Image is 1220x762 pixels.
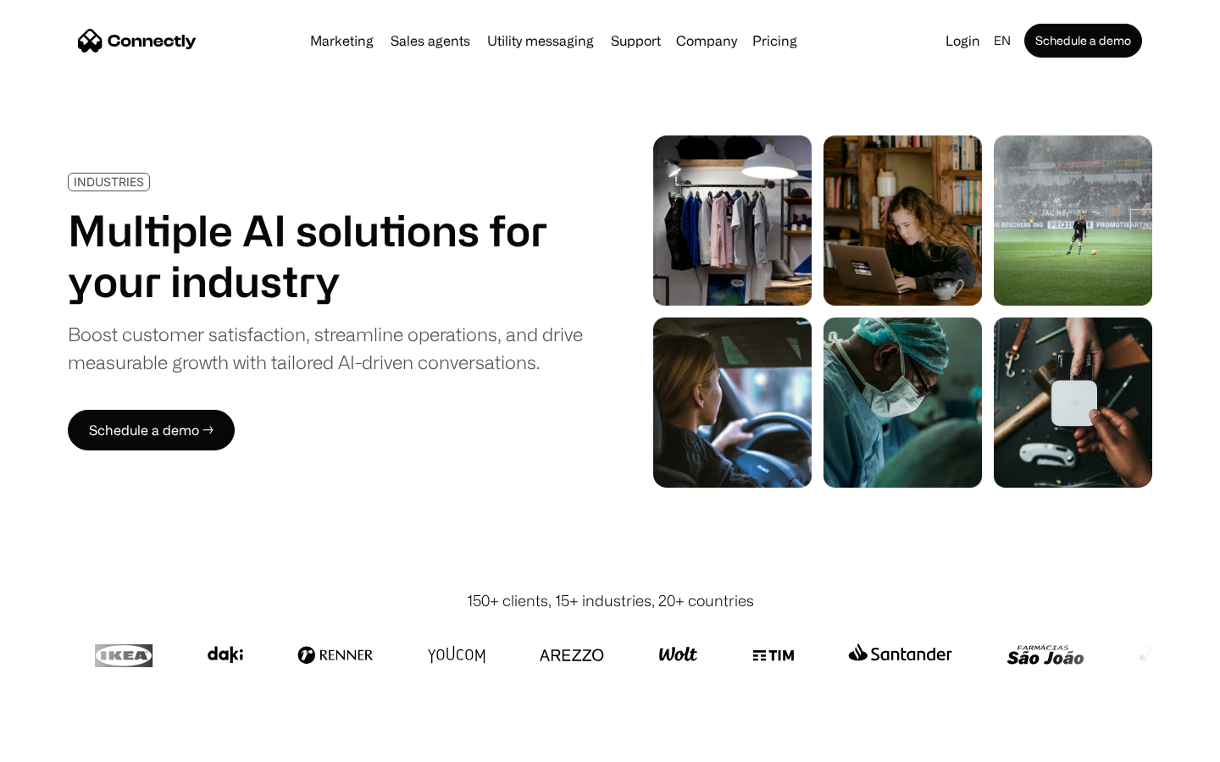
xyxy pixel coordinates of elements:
aside: Language selected: English [17,731,102,756]
div: Boost customer satisfaction, streamline operations, and drive measurable growth with tailored AI-... [68,320,583,376]
a: Marketing [303,34,380,47]
a: Utility messaging [480,34,601,47]
a: Schedule a demo [1024,24,1142,58]
div: Company [676,29,737,52]
ul: Language list [34,732,102,756]
a: Login [939,29,987,52]
div: en [994,29,1011,52]
a: Schedule a demo → [68,410,235,450]
a: Pricing [746,34,804,47]
h1: Multiple AI solutions for your industry [68,205,583,306]
div: INDUSTRIES [74,175,144,188]
a: Support [604,34,668,47]
a: Sales agents [384,34,477,47]
div: 150+ clients, 15+ industries, 20+ countries [467,589,754,612]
